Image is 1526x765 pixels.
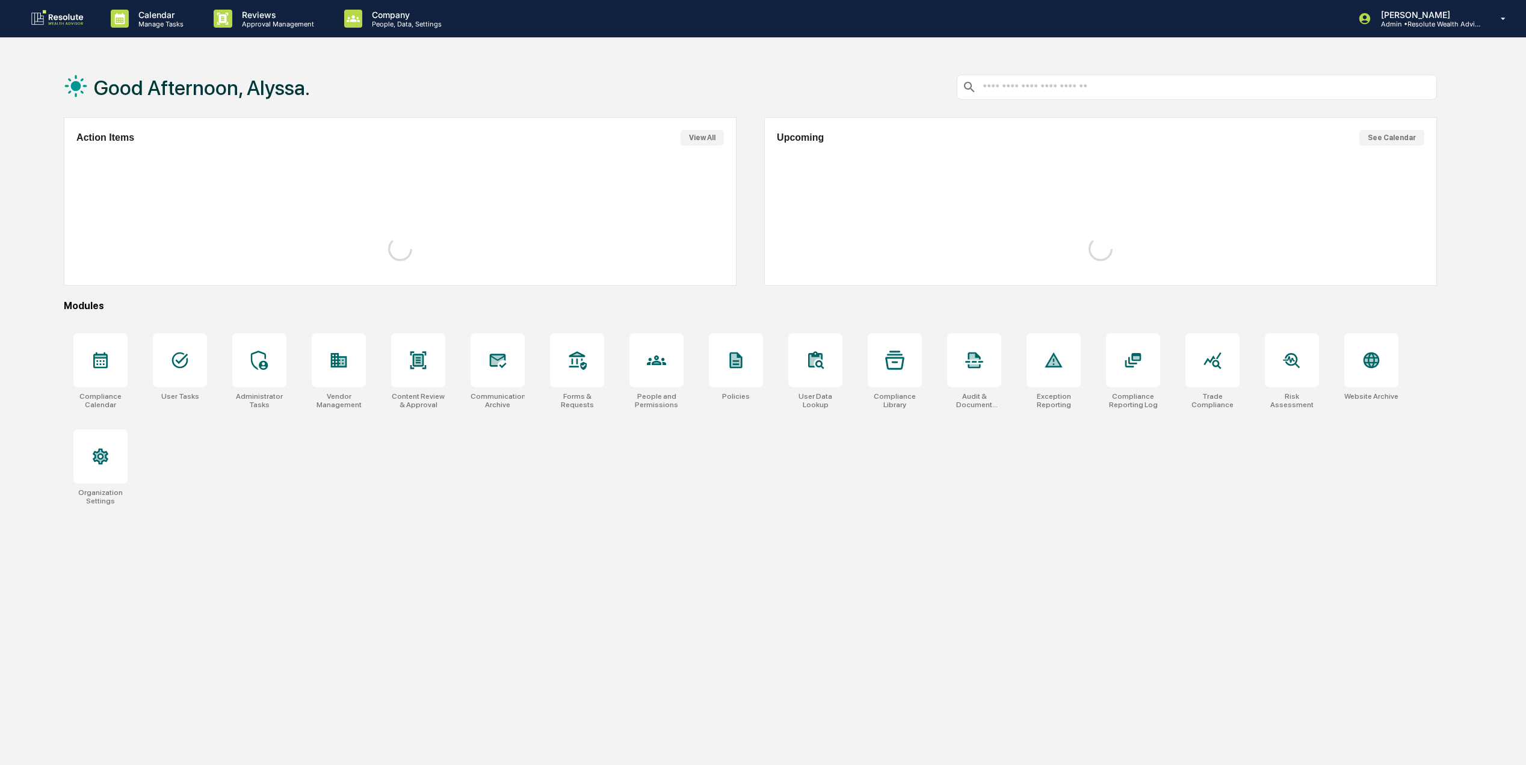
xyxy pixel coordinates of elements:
[129,20,190,28] p: Manage Tasks
[550,392,604,409] div: Forms & Requests
[232,392,286,409] div: Administrator Tasks
[362,10,448,20] p: Company
[1344,392,1398,401] div: Website Archive
[681,130,724,146] button: View All
[391,392,445,409] div: Content Review & Approval
[362,20,448,28] p: People, Data, Settings
[947,392,1001,409] div: Audit & Document Logs
[777,132,824,143] h2: Upcoming
[1185,392,1240,409] div: Trade Compliance
[29,9,87,28] img: logo
[1106,392,1160,409] div: Compliance Reporting Log
[1371,20,1483,28] p: Admin • Resolute Wealth Advisor
[312,392,366,409] div: Vendor Management
[722,392,750,401] div: Policies
[788,392,842,409] div: User Data Lookup
[73,488,128,505] div: Organization Settings
[868,392,922,409] div: Compliance Library
[1265,392,1319,409] div: Risk Assessment
[629,392,684,409] div: People and Permissions
[1371,10,1483,20] p: [PERSON_NAME]
[232,10,320,20] p: Reviews
[73,392,128,409] div: Compliance Calendar
[64,300,1437,312] div: Modules
[232,20,320,28] p: Approval Management
[161,392,199,401] div: User Tasks
[129,10,190,20] p: Calendar
[1027,392,1081,409] div: Exception Reporting
[1359,130,1424,146] button: See Calendar
[471,392,525,409] div: Communications Archive
[94,76,310,100] h1: Good Afternoon, Alyssa.
[76,132,134,143] h2: Action Items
